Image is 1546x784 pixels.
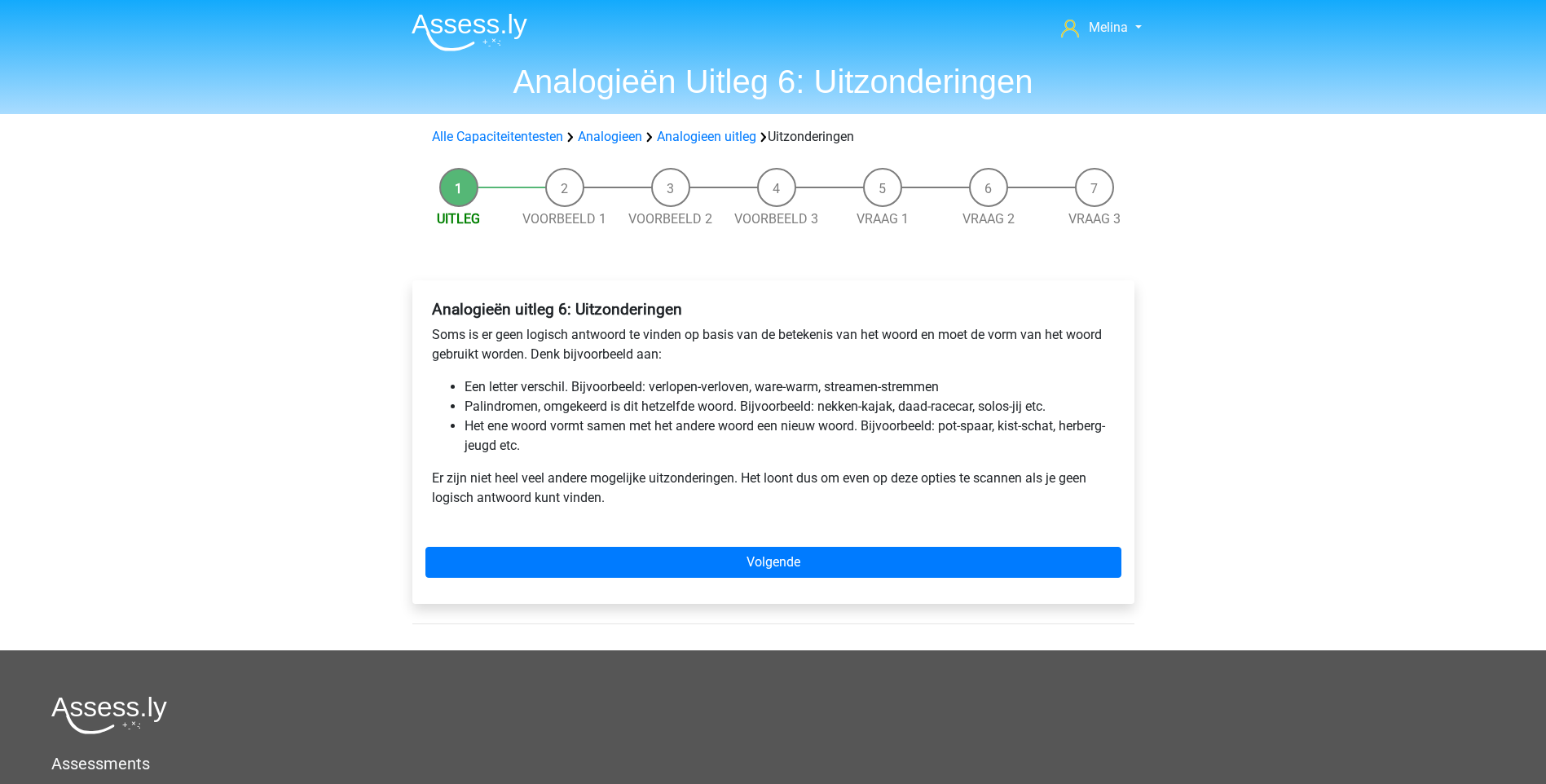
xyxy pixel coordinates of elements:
p: Er zijn niet heel veel andere mogelijke uitzonderingen. Het loont dus om even op deze opties te s... [432,469,1115,508]
h5: Assessments [51,754,1495,773]
a: Uitleg [437,211,480,227]
a: Voorbeeld 3 [734,211,818,227]
h1: Analogieën Uitleg 6: Uitzonderingen [399,62,1148,101]
a: Analogieen [578,129,642,144]
a: Analogieen uitleg [657,129,756,144]
a: Alle Capaciteitentesten [432,129,563,144]
a: Vraag 2 [962,211,1015,227]
a: Vraag 3 [1068,211,1121,227]
div: Uitzonderingen [425,127,1121,147]
b: Analogieën uitleg 6: Uitzonderingen [432,300,682,319]
a: Vraag 1 [857,211,909,227]
li: Het ene woord vormt samen met het andere woord een nieuw woord. Bijvoorbeeld: pot-spaar, kist-sch... [465,416,1115,456]
a: Volgende [425,547,1121,578]
a: Voorbeeld 1 [522,211,606,227]
li: Palindromen, omgekeerd is dit hetzelfde woord. Bijvoorbeeld: nekken-kajak, daad-racecar, solos-ji... [465,397,1115,416]
span: Melina [1089,20,1128,35]
p: Soms is er geen logisch antwoord te vinden op basis van de betekenis van het woord en moet de vor... [432,325,1115,364]
li: Een letter verschil. Bijvoorbeeld: verlopen-verloven, ware-warm, streamen-stremmen [465,377,1115,397]
img: Assessly logo [51,696,167,734]
a: Melina [1055,18,1147,37]
a: Voorbeeld 2 [628,211,712,227]
img: Assessly [412,13,527,51]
